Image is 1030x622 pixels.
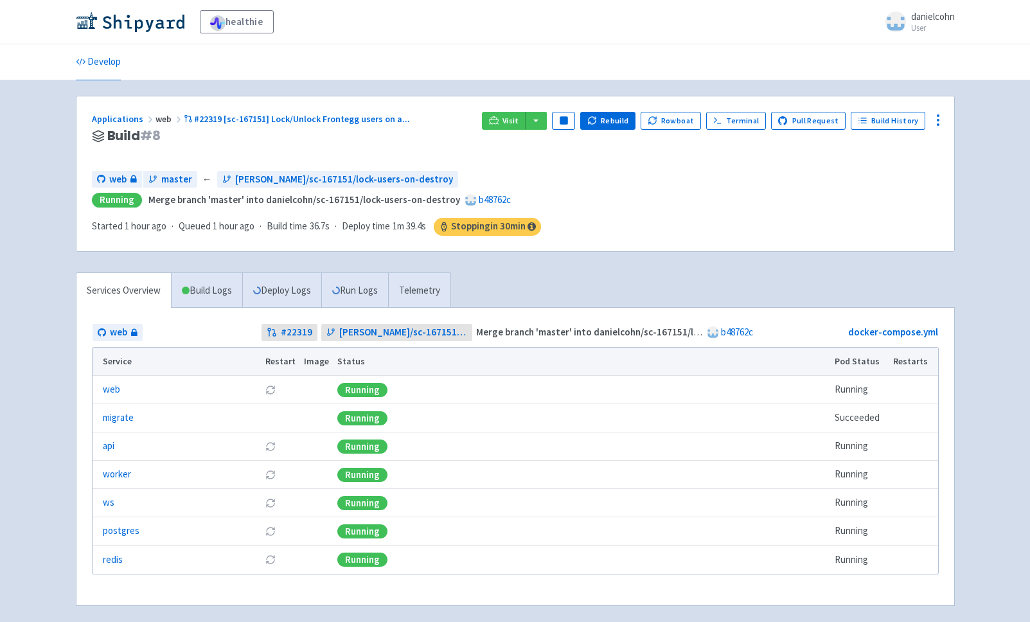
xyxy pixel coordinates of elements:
a: Services Overview [76,273,171,308]
a: web [103,382,120,397]
span: Queued [179,220,254,232]
button: Rowboat [641,112,701,130]
button: Rebuild [580,112,635,130]
span: # 8 [140,127,161,145]
img: Shipyard logo [76,12,184,32]
button: Restart pod [265,526,276,537]
span: web [110,325,127,340]
th: Service [93,348,262,376]
div: Running [92,193,142,208]
a: #22319 [sc-167151] Lock/Unlock Frontegg users on a... [184,113,413,125]
a: Telemetry [388,273,450,308]
span: master [161,172,192,187]
div: Running [337,411,387,425]
span: danielcohn [911,10,955,22]
button: Restart pod [265,498,276,508]
a: Build Logs [172,273,242,308]
td: Running [830,546,889,574]
span: Stopping in 30 min [434,218,541,236]
span: [PERSON_NAME]/sc-167151/lock-users-on-destroy [235,172,453,187]
div: Running [337,468,387,482]
a: Pull Request [771,112,846,130]
time: 1 hour ago [213,220,254,232]
a: danielcohn User [878,12,955,32]
span: Started [92,220,166,232]
a: Develop [76,44,121,80]
span: Deploy time [342,219,390,234]
button: Restart pod [265,441,276,452]
td: Running [830,376,889,404]
span: [PERSON_NAME]/sc-167151/lock-users-on-destroy [339,325,467,340]
div: Running [337,496,387,510]
th: Pod Status [830,348,889,376]
a: #22319 [262,324,317,341]
button: Pause [552,112,575,130]
a: web [93,324,143,341]
a: Run Logs [321,273,388,308]
span: web [155,113,184,125]
th: Restarts [889,348,937,376]
button: Restart pod [265,385,276,395]
a: [PERSON_NAME]/sc-167151/lock-users-on-destroy [321,324,472,341]
a: healthie [200,10,274,33]
th: Image [299,348,333,376]
td: Running [830,517,889,546]
a: docker-compose.yml [848,326,938,338]
a: [PERSON_NAME]/sc-167151/lock-users-on-destroy [217,171,458,188]
span: web [109,172,127,187]
a: Deploy Logs [242,273,321,308]
div: Running [337,383,387,397]
span: Build time [267,219,307,234]
a: Visit [482,112,526,130]
td: Running [830,489,889,517]
div: Running [337,440,387,454]
a: ws [103,495,114,510]
span: #22319 [sc-167151] Lock/Unlock Frontegg users on a ... [194,113,410,125]
span: Build [107,129,161,143]
a: worker [103,467,131,482]
a: Build History [851,112,925,130]
div: · · · [92,218,541,236]
th: Restart [262,348,300,376]
a: master [143,171,197,188]
time: 1 hour ago [125,220,166,232]
a: Terminal [706,112,766,130]
span: 36.7s [310,219,330,234]
button: Restart pod [265,470,276,480]
a: b48762c [479,193,511,206]
button: Restart pod [265,555,276,565]
span: 1m 39.4s [393,219,426,234]
th: Status [333,348,830,376]
td: Succeeded [830,404,889,432]
div: Running [337,524,387,538]
a: api [103,439,114,454]
strong: # 22319 [281,325,312,340]
a: Applications [92,113,155,125]
a: web [92,171,142,188]
strong: Merge branch 'master' into danielcohn/sc-167151/lock-users-on-destroy [476,326,788,338]
a: b48762c [721,326,753,338]
strong: Merge branch 'master' into danielcohn/sc-167151/lock-users-on-destroy [148,193,460,206]
a: migrate [103,411,134,425]
span: Visit [502,116,519,126]
div: Running [337,553,387,567]
td: Running [830,461,889,489]
a: redis [103,553,123,567]
a: postgres [103,524,139,538]
small: User [911,24,955,32]
td: Running [830,432,889,461]
span: ← [202,172,212,187]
